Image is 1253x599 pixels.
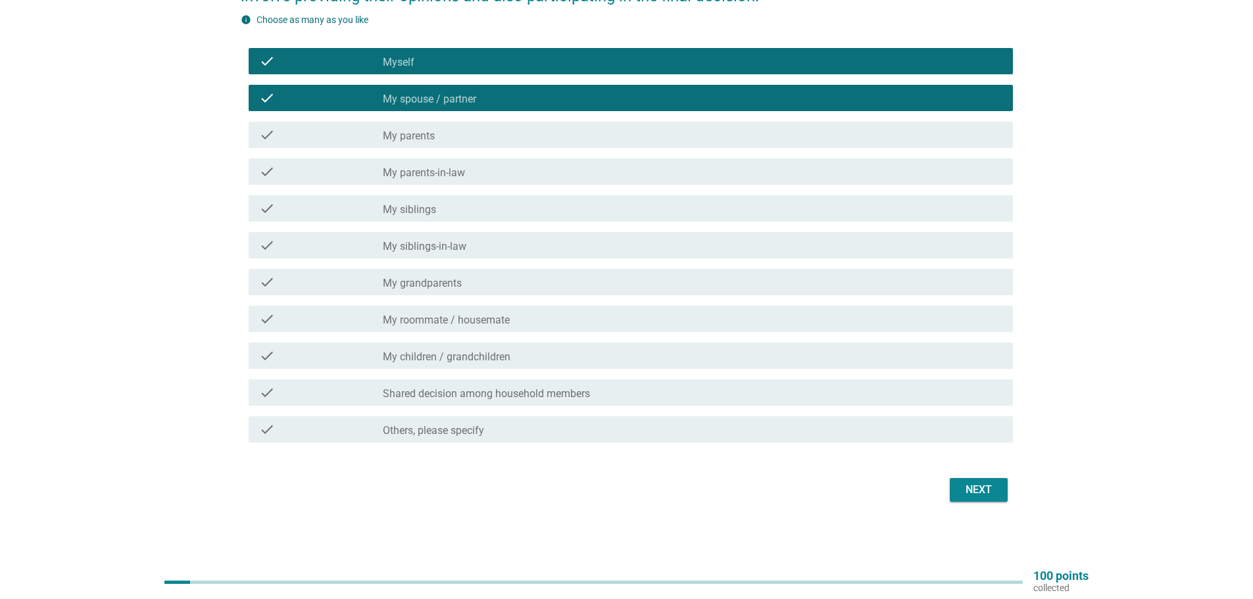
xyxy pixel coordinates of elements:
[259,348,275,364] i: check
[259,237,275,253] i: check
[383,277,462,290] label: My grandparents
[383,424,484,437] label: Others, please specify
[259,53,275,69] i: check
[259,90,275,106] i: check
[383,387,590,400] label: Shared decision among household members
[259,274,275,290] i: check
[383,93,476,106] label: My spouse / partner
[241,14,251,25] i: info
[383,130,435,143] label: My parents
[259,421,275,437] i: check
[259,164,275,180] i: check
[383,350,510,364] label: My children / grandchildren
[383,314,510,327] label: My roommate / housemate
[259,311,275,327] i: check
[383,203,436,216] label: My siblings
[960,482,997,498] div: Next
[257,14,368,25] label: Choose as many as you like
[1033,582,1089,594] p: collected
[259,385,275,400] i: check
[383,240,466,253] label: My siblings-in-law
[950,478,1008,502] button: Next
[383,56,414,69] label: Myself
[259,127,275,143] i: check
[383,166,465,180] label: My parents-in-law
[1033,570,1089,582] p: 100 points
[259,201,275,216] i: check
